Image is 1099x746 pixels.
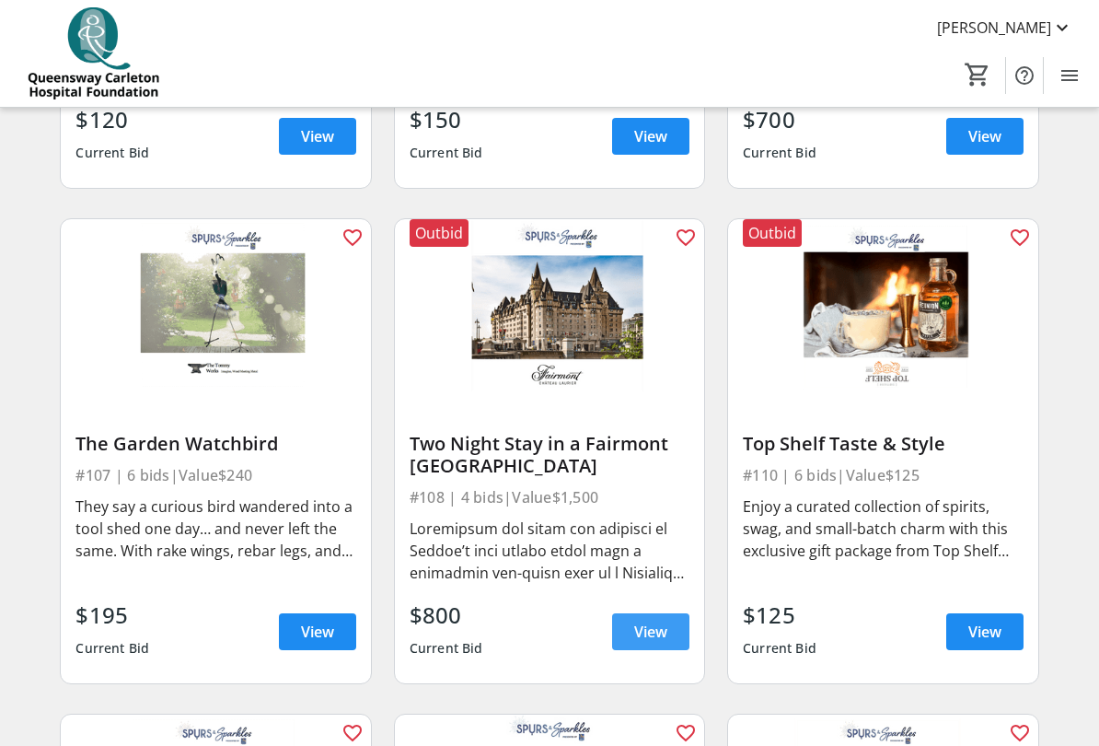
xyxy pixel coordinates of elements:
img: Two Night Stay in a Fairmont Chateau Laurier Gold Room [395,219,704,393]
mat-icon: favorite_outline [675,227,697,249]
div: $800 [410,599,483,632]
div: They say a curious bird wandered into a tool shed one day… and never left the same. With rake win... [75,495,355,562]
div: $700 [743,103,816,136]
div: Current Bid [75,632,149,665]
div: Current Bid [743,136,816,169]
span: View [301,621,334,643]
div: #107 | 6 bids | Value $240 [75,462,355,488]
img: Top Shelf Taste & Style [728,219,1037,393]
div: Current Bid [410,632,483,665]
a: View [279,613,356,650]
img: QCH Foundation's Logo [11,7,175,99]
a: View [612,613,689,650]
mat-icon: favorite_outline [341,722,364,744]
button: [PERSON_NAME] [922,13,1088,42]
span: View [968,125,1001,147]
div: Outbid [410,219,469,247]
div: Outbid [743,219,802,247]
a: View [946,118,1024,155]
span: View [634,621,667,643]
mat-icon: favorite_outline [1009,722,1031,744]
button: Cart [961,58,994,91]
div: The Garden Watchbird [75,433,355,455]
div: Enjoy a curated collection of spirits, swag, and small-batch charm with this exclusive gift packa... [743,495,1023,562]
mat-icon: favorite_outline [341,227,364,249]
div: Current Bid [75,136,149,169]
div: Two Night Stay in a Fairmont [GEOGRAPHIC_DATA] [410,433,689,477]
div: Current Bid [743,632,816,665]
div: $150 [410,103,483,136]
a: View [612,118,689,155]
div: Loremipsum dol sitam con adipisci el Seddoe’t inci utlabo etdol magn a enimadmin ven-quisn exer u... [410,518,689,584]
button: Help [1006,57,1043,94]
button: Menu [1051,57,1088,94]
img: The Garden Watchbird [61,219,370,393]
span: View [634,125,667,147]
div: Top Shelf Taste & Style [743,433,1023,455]
span: View [301,125,334,147]
mat-icon: favorite_outline [675,722,697,744]
a: View [279,118,356,155]
div: $195 [75,599,149,632]
div: $120 [75,103,149,136]
div: #108 | 4 bids | Value $1,500 [410,484,689,510]
div: #110 | 6 bids | Value $125 [743,462,1023,488]
div: $125 [743,599,816,632]
div: Current Bid [410,136,483,169]
span: [PERSON_NAME] [937,17,1051,39]
a: View [946,613,1024,650]
mat-icon: favorite_outline [1009,227,1031,249]
span: View [968,621,1001,643]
